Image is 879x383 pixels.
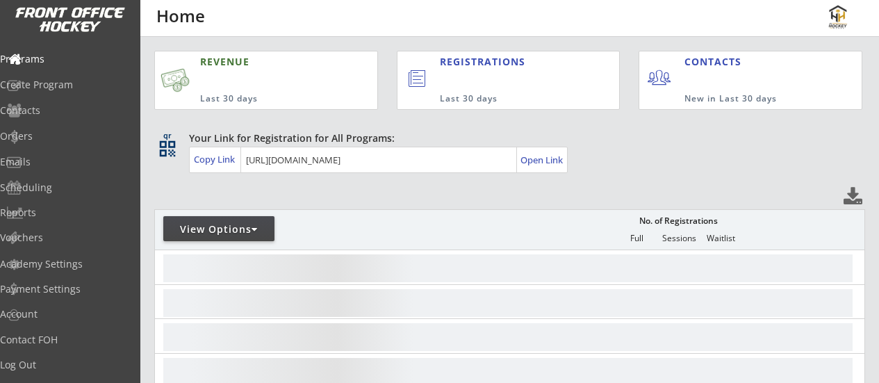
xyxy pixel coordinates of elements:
div: No. of Registrations [636,216,722,226]
div: REVENUE [200,55,318,69]
div: View Options [163,222,274,236]
div: Your Link for Registration for All Programs: [189,131,822,145]
div: qr [158,131,175,140]
div: Open Link [520,154,564,166]
div: Waitlist [700,234,742,243]
div: Full [616,234,658,243]
div: Sessions [659,234,700,243]
button: qr_code [157,138,178,159]
div: Last 30 days [200,93,318,105]
div: CONTACTS [684,55,748,69]
div: REGISTRATIONS [440,55,561,69]
a: Open Link [520,150,564,170]
div: New in Last 30 days [684,93,797,105]
div: Copy Link [194,153,238,165]
div: Last 30 days [440,93,563,105]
